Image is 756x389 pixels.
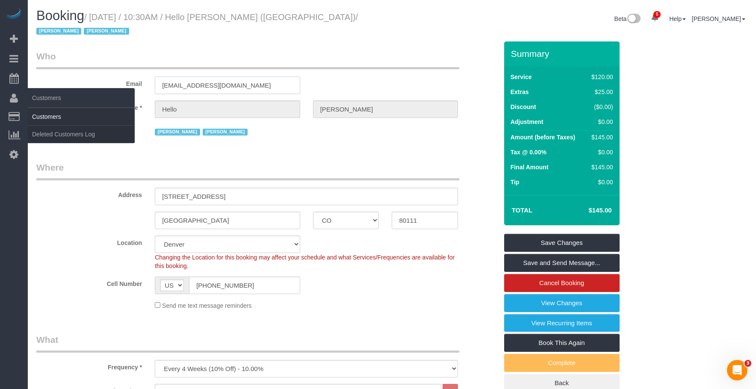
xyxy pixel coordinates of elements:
span: Booking [36,8,84,23]
label: Amount (before Taxes) [511,133,575,141]
label: Tip [511,178,520,186]
label: Service [511,73,532,81]
span: 5 [653,11,661,18]
a: View Recurring Items [504,314,620,332]
a: [PERSON_NAME] [692,15,745,22]
span: [PERSON_NAME] [155,129,200,136]
span: 3 [744,360,751,367]
span: [PERSON_NAME] [203,129,248,136]
a: Book This Again [504,334,620,352]
div: $0.00 [588,118,613,126]
h3: Summary [511,49,615,59]
a: Customers [28,108,135,125]
div: $0.00 [588,178,613,186]
input: Last Name [313,100,458,118]
legend: What [36,333,459,353]
span: [PERSON_NAME] [36,28,81,35]
input: Email [155,77,300,94]
label: Frequency * [30,360,148,371]
legend: Who [36,50,459,69]
label: Location [30,236,148,247]
a: Save Changes [504,234,620,252]
label: Extras [511,88,529,96]
a: Save and Send Message... [504,254,620,272]
div: $25.00 [588,88,613,96]
img: New interface [626,14,641,25]
div: ($0.00) [588,103,613,111]
input: Zip Code [392,212,458,229]
div: $145.00 [588,163,613,171]
span: Send me text message reminders [162,302,251,309]
label: Adjustment [511,118,543,126]
label: Discount [511,103,536,111]
div: $120.00 [588,73,613,81]
input: City [155,212,300,229]
legend: Where [36,161,459,180]
a: Cancel Booking [504,274,620,292]
label: Tax @ 0.00% [511,148,546,156]
h4: $145.00 [563,207,611,214]
strong: Total [512,206,533,214]
input: First Name [155,100,300,118]
label: Final Amount [511,163,549,171]
input: Cell Number [189,277,300,294]
label: Email [30,77,148,88]
a: Help [669,15,686,22]
span: [PERSON_NAME] [84,28,129,35]
img: Automaid Logo [5,9,22,21]
a: Beta [614,15,641,22]
ul: Customers [28,108,135,143]
div: $145.00 [588,133,613,141]
span: Customers [28,88,135,108]
label: Cell Number [30,277,148,288]
span: Changing the Location for this booking may affect your schedule and what Services/Frequencies are... [155,254,455,269]
a: Deleted Customers Log [28,126,135,143]
iframe: Intercom live chat [727,360,747,380]
a: 5 [647,9,663,27]
small: / [DATE] / 10:30AM / Hello [PERSON_NAME] ([GEOGRAPHIC_DATA]) [36,12,358,36]
a: View Changes [504,294,620,312]
div: $0.00 [588,148,613,156]
label: Address [30,188,148,199]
